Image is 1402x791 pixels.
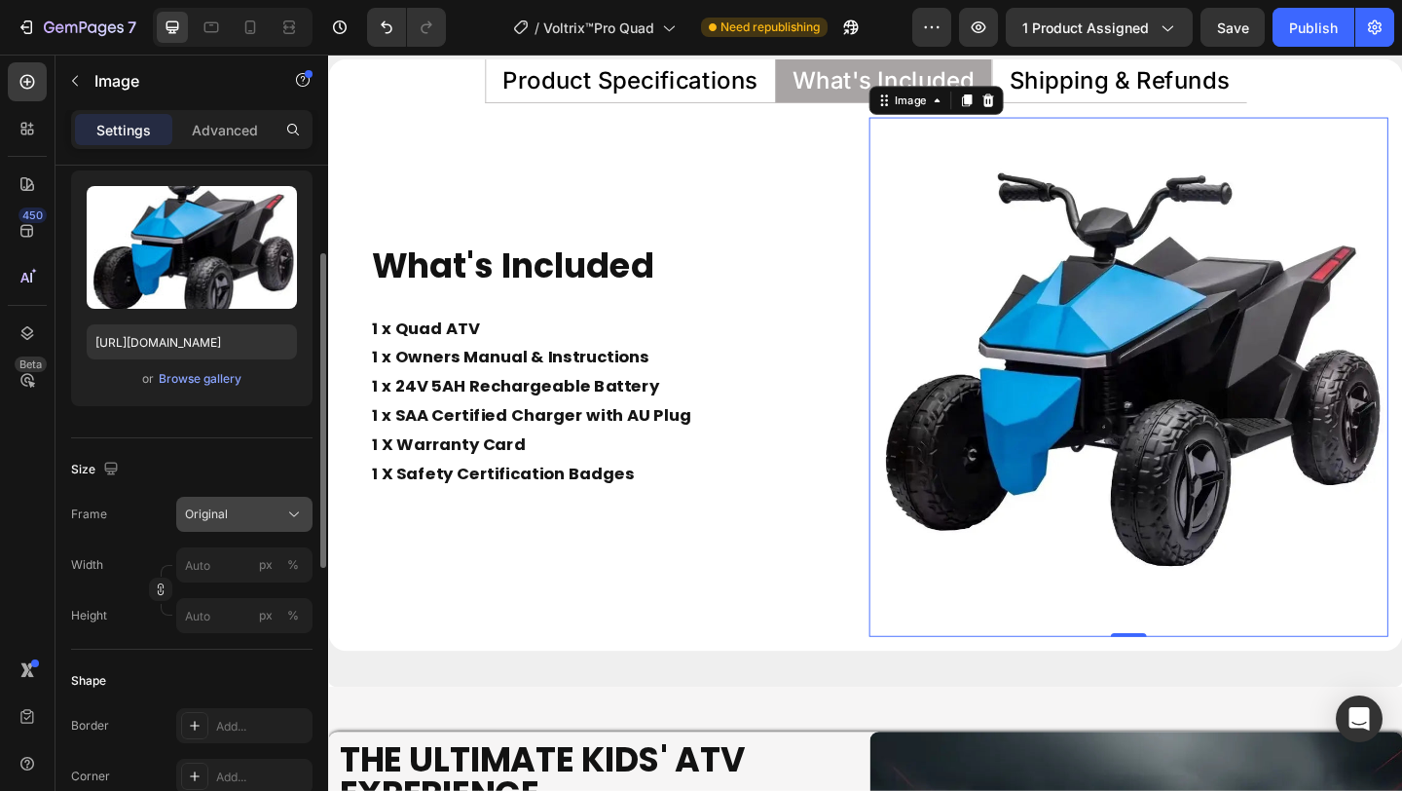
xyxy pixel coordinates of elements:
[71,607,107,624] label: Height
[1273,8,1354,47] button: Publish
[254,553,277,577] button: %
[612,41,654,58] div: Image
[142,367,154,391] span: or
[87,324,297,359] input: https://example.com/image.jpg
[281,553,305,577] button: px
[588,68,1153,633] img: gempages_492219557428069498-f1140023-2926-4e28-89df-6d92c4912d11.webp
[158,369,242,389] button: Browse gallery
[543,18,654,38] span: Voltrix™Pro Quad
[328,55,1402,791] iframe: Design area
[18,207,47,223] div: 450
[367,8,446,47] div: Undo/Redo
[1217,19,1249,36] span: Save
[176,497,313,532] button: Original
[259,607,273,624] div: px
[71,717,109,734] div: Border
[192,120,258,140] p: Advanced
[8,8,145,47] button: 7
[96,120,151,140] p: Settings
[176,547,313,583] input: px%
[287,556,299,574] div: %
[71,768,110,785] div: Corner
[185,506,228,523] span: Original
[1022,18,1149,38] span: 1 product assigned
[87,186,297,309] img: preview-image
[128,16,136,39] p: 7
[176,598,313,633] input: px%
[535,18,539,38] span: /
[287,607,299,624] div: %
[281,604,305,627] button: px
[15,357,47,372] div: Beta
[71,556,103,574] label: Width
[259,556,273,574] div: px
[71,457,123,483] div: Size
[71,506,107,523] label: Frame
[71,672,106,690] div: Shape
[216,718,308,735] div: Add...
[1336,696,1383,742] div: Open Intercom Messenger
[1006,8,1193,47] button: 1 product assigned
[94,69,260,93] p: Image
[159,370,241,388] div: Browse gallery
[254,604,277,627] button: %
[1289,18,1338,38] div: Publish
[720,19,820,36] span: Need republishing
[216,769,308,786] div: Add...
[1200,8,1265,47] button: Save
